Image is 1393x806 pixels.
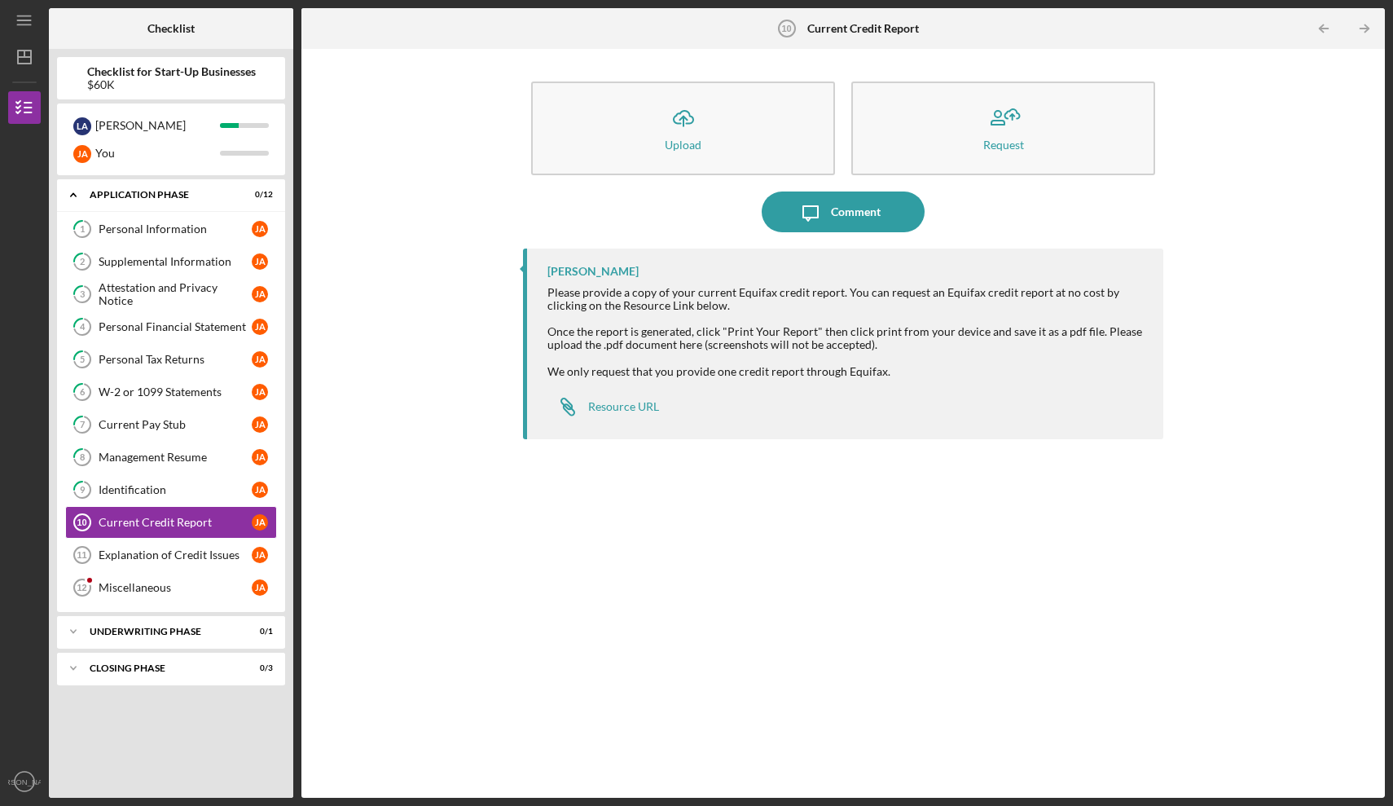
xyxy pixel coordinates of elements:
[95,139,220,167] div: You
[80,355,85,365] tspan: 5
[80,485,86,495] tspan: 9
[252,579,268,596] div: J A
[65,441,277,473] a: 8Management ResumeJA
[252,351,268,368] div: J A
[80,420,86,430] tspan: 7
[87,65,256,78] b: Checklist for Start-Up Businesses
[547,265,639,278] div: [PERSON_NAME]
[77,583,86,592] tspan: 12
[252,449,268,465] div: J A
[65,473,277,506] a: 9IdentificationJA
[244,663,273,673] div: 0 / 3
[65,408,277,441] a: 7Current Pay StubJA
[80,289,85,300] tspan: 3
[65,343,277,376] a: 5Personal Tax ReturnsJA
[65,213,277,245] a: 1Personal InformationJA
[252,514,268,531] div: J A
[252,286,268,302] div: J A
[252,416,268,433] div: J A
[547,286,1147,378] div: Please provide a copy of your current Equifax credit report. You can request an Equifax credit re...
[90,627,232,636] div: Underwriting Phase
[65,376,277,408] a: 6W-2 or 1099 StatementsJA
[252,482,268,498] div: J A
[252,547,268,563] div: J A
[80,452,85,463] tspan: 8
[762,192,925,232] button: Comment
[65,245,277,278] a: 2Supplemental InformationJA
[73,117,91,135] div: L A
[99,548,252,562] div: Explanation of Credit Issues
[65,571,277,604] a: 12MiscellaneousJA
[90,190,232,200] div: Application Phase
[99,581,252,594] div: Miscellaneous
[807,22,919,35] b: Current Credit Report
[983,139,1024,151] div: Request
[8,765,41,798] button: [PERSON_NAME]
[252,221,268,237] div: J A
[90,663,232,673] div: Closing Phase
[665,139,701,151] div: Upload
[65,539,277,571] a: 11Explanation of Credit IssuesJA
[782,24,792,33] tspan: 10
[77,550,86,560] tspan: 11
[73,145,91,163] div: J A
[99,483,252,496] div: Identification
[851,81,1155,175] button: Request
[99,418,252,431] div: Current Pay Stub
[99,451,252,464] div: Management Resume
[95,112,220,139] div: [PERSON_NAME]
[547,390,659,423] a: Resource URL
[65,311,277,343] a: 4Personal Financial StatementJA
[99,353,252,366] div: Personal Tax Returns
[65,278,277,311] a: 3Attestation and Privacy NoticeJA
[531,81,835,175] button: Upload
[252,319,268,335] div: J A
[588,400,659,413] div: Resource URL
[244,190,273,200] div: 0 / 12
[99,516,252,529] div: Current Credit Report
[77,518,86,527] tspan: 10
[252,384,268,400] div: J A
[99,255,252,268] div: Supplemental Information
[80,387,86,398] tspan: 6
[831,192,881,232] div: Comment
[99,281,252,307] div: Attestation and Privacy Notice
[87,78,256,91] div: $60K
[252,253,268,270] div: J A
[99,385,252,399] div: W-2 or 1099 Statements
[99,320,252,333] div: Personal Financial Statement
[80,322,86,333] tspan: 4
[147,22,195,35] b: Checklist
[65,506,277,539] a: 10Current Credit ReportJA
[80,257,85,267] tspan: 2
[80,224,85,235] tspan: 1
[244,627,273,636] div: 0 / 1
[99,222,252,236] div: Personal Information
